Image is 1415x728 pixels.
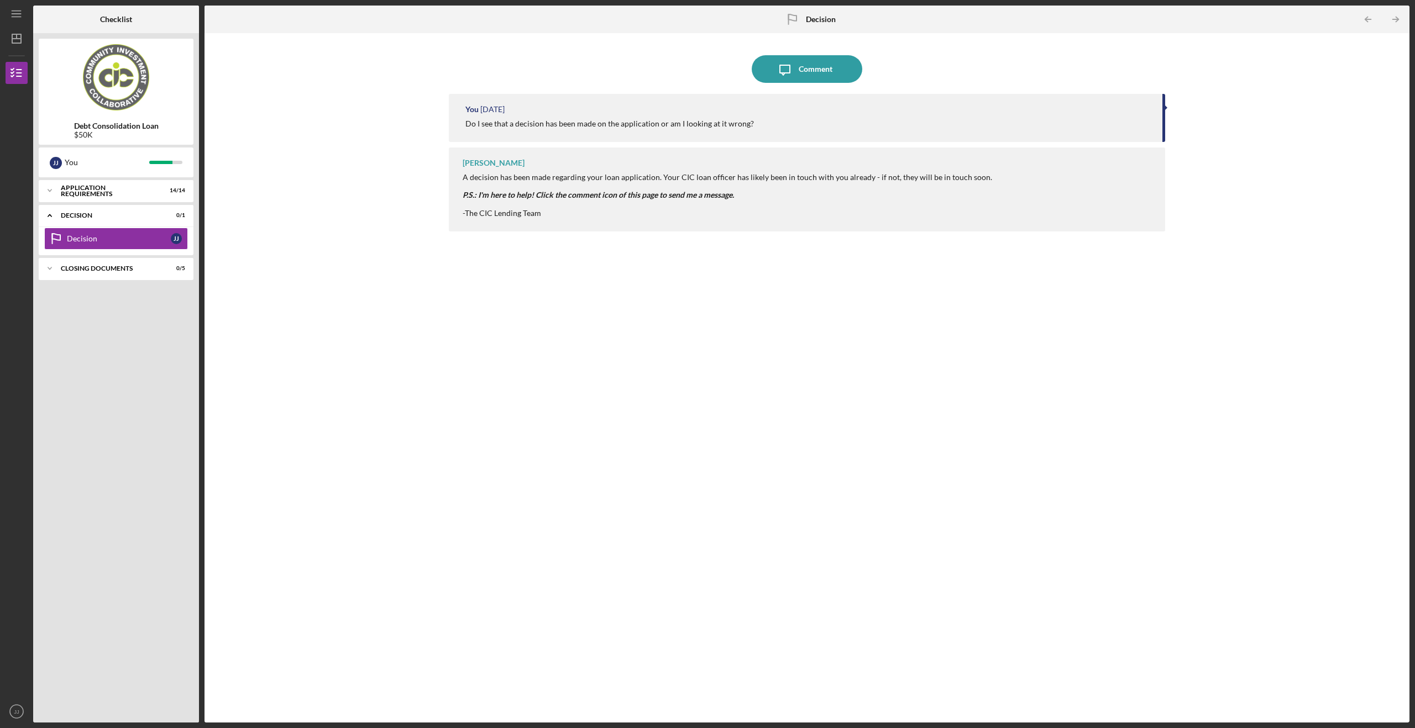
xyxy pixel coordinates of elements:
[14,709,19,715] text: JJ
[39,44,193,110] img: Product logo
[799,55,832,83] div: Comment
[67,234,171,243] div: Decision
[480,105,505,114] time: 2025-08-20 16:08
[65,153,149,172] div: You
[463,173,992,182] div: A decision has been made regarding your loan application. Your CIC loan officer has likely been i...
[61,265,158,272] div: Closing Documents
[171,233,182,244] div: J J
[74,130,159,139] div: $50K
[463,159,525,167] div: [PERSON_NAME]
[165,212,185,219] div: 0 / 1
[463,209,992,218] div: -The CIC Lending Team
[44,228,188,250] a: DecisionJJ
[100,15,132,24] b: Checklist
[465,119,754,128] div: Do I see that a decision has been made on the application or am I looking at it wrong?
[6,700,28,722] button: JJ
[165,265,185,272] div: 0 / 5
[463,190,734,199] em: P.S.: I'm here to help! Click the comment icon of this page to send me a message.
[806,15,836,24] b: Decision
[61,184,158,197] div: Application Requirements
[74,122,159,130] b: Debt Consolidation Loan
[165,187,185,194] div: 14 / 14
[752,55,862,83] button: Comment
[50,157,62,169] div: J J
[465,105,479,114] div: You
[61,212,158,219] div: Decision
